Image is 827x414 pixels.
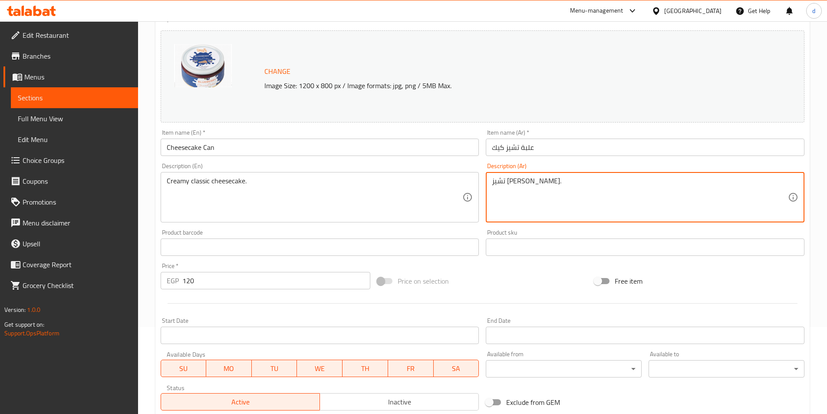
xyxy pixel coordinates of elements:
button: FR [388,360,434,377]
span: Edit Menu [18,134,131,145]
span: Coverage Report [23,259,131,270]
span: Price on selection [398,276,449,286]
a: Edit Restaurant [3,25,138,46]
button: MO [206,360,252,377]
span: d [812,6,815,16]
a: Coupons [3,171,138,192]
span: Upsell [23,238,131,249]
span: Active [165,396,316,408]
span: Menu disclaimer [23,218,131,228]
div: ​ [649,360,804,378]
span: Edit Restaurant [23,30,131,40]
div: ​ [486,360,642,378]
button: Active [161,393,320,411]
span: 1.0.0 [27,304,40,315]
a: Grocery Checklist [3,275,138,296]
input: Please enter price [182,272,371,289]
a: Support.OpsPlatform [4,328,59,339]
button: WE [297,360,343,377]
span: SA [437,362,476,375]
a: Coverage Report [3,254,138,275]
a: Upsell [3,233,138,254]
button: Inactive [320,393,479,411]
span: Change [264,65,290,78]
a: Branches [3,46,138,66]
span: Grocery Checklist [23,280,131,291]
span: Coupons [23,176,131,186]
span: SU [165,362,203,375]
a: Edit Menu [11,129,138,150]
h2: Update Cheesecake Can [161,10,804,23]
input: Please enter product sku [486,238,804,256]
span: WE [300,362,339,375]
a: Menu disclaimer [3,212,138,233]
img: mmw_638919182767239258 [174,44,232,87]
span: Full Menu View [18,113,131,124]
span: Choice Groups [23,155,131,166]
button: TH [343,360,388,377]
span: TH [346,362,385,375]
span: TU [255,362,294,375]
p: EGP [167,275,179,286]
span: Inactive [323,396,475,408]
button: SU [161,360,207,377]
input: Enter name En [161,139,479,156]
textarea: Creamy classic cheesecake. [167,177,463,218]
a: Full Menu View [11,108,138,129]
span: Version: [4,304,26,315]
span: MO [210,362,248,375]
a: Choice Groups [3,150,138,171]
a: Sections [11,87,138,108]
p: Image Size: 1200 x 800 px / Image formats: jpg, png / 5MB Max. [261,80,724,91]
a: Promotions [3,192,138,212]
span: Get support on: [4,319,44,330]
span: Menus [24,72,131,82]
input: Enter name Ar [486,139,804,156]
textarea: تشيز [PERSON_NAME]. [492,177,788,218]
span: Free item [615,276,642,286]
span: Exclude from GEM [506,397,560,407]
span: FR [392,362,430,375]
button: Change [261,63,294,80]
button: SA [434,360,479,377]
div: [GEOGRAPHIC_DATA] [664,6,722,16]
div: Menu-management [570,6,623,16]
span: Branches [23,51,131,61]
input: Please enter product barcode [161,238,479,256]
a: Menus [3,66,138,87]
span: Sections [18,93,131,103]
span: Promotions [23,197,131,207]
button: TU [252,360,297,377]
